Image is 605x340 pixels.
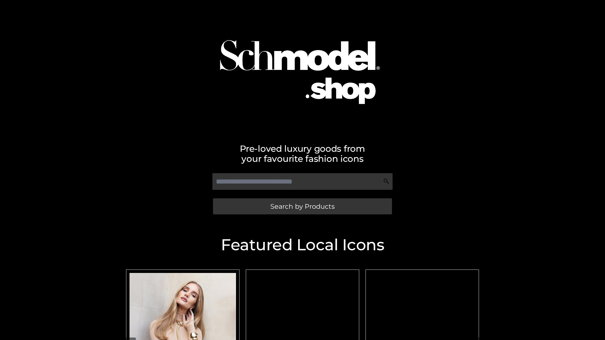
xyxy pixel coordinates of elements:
h2: Featured Local Icons​ [123,237,482,253]
img: Search Icon [383,178,389,184]
a: Search by Products [213,198,392,214]
h2: Pre-loved luxury goods from your favourite fashion icons [123,144,482,164]
span: Search by Products [270,203,335,210]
